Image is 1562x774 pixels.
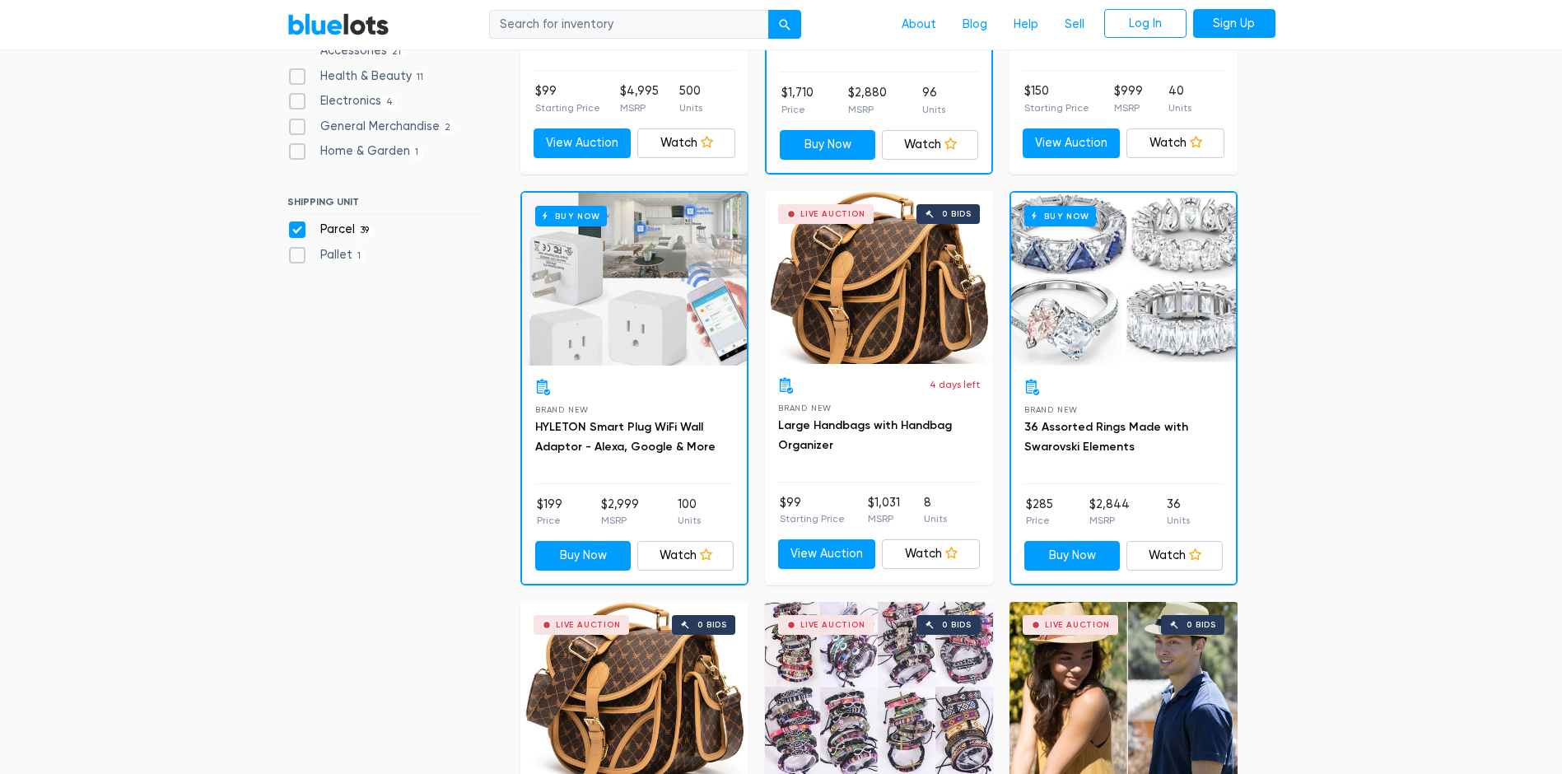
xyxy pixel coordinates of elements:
a: Sign Up [1193,9,1275,39]
p: MSRP [868,511,900,526]
a: Buy Now [780,130,876,160]
a: Buy Now [522,193,747,366]
a: Sell [1051,9,1098,40]
li: 36 [1167,496,1190,529]
a: Help [1000,9,1051,40]
a: Watch [882,130,978,160]
a: BlueLots [287,12,389,36]
a: Large Handbags with Handbag Organizer [778,418,952,452]
div: 0 bids [697,621,727,629]
label: Parcel [287,221,375,239]
a: Watch [882,539,980,569]
a: HYLETON Smart Plug WiFi Wall Adaptor - Alexa, Google & More [535,420,716,454]
span: Brand New [535,405,589,414]
div: Live Auction [556,621,621,629]
span: 11 [412,71,429,84]
input: Search for inventory [489,10,769,40]
div: 0 bids [1187,621,1216,629]
div: Live Auction [800,621,865,629]
li: $1,031 [868,494,900,527]
p: MSRP [848,102,887,117]
li: $2,999 [601,496,639,529]
li: $2,880 [848,84,887,117]
a: Watch [637,128,735,158]
li: 96 [922,84,945,117]
span: 1 [352,249,366,263]
label: Electronics [287,92,399,110]
a: Buy Now [1024,541,1121,571]
h6: SHIPPING UNIT [287,196,484,214]
p: Price [537,513,562,528]
p: Units [922,102,945,117]
p: Units [1168,100,1191,115]
label: Home & Garden [287,142,424,161]
li: $99 [780,494,845,527]
span: Brand New [1024,405,1078,414]
a: Watch [637,541,734,571]
li: $1,710 [781,84,814,117]
a: View Auction [778,539,876,569]
span: 1 [410,147,424,160]
label: Pallet [287,246,366,264]
li: 100 [678,496,701,529]
p: Units [678,513,701,528]
span: 4 [381,96,399,109]
a: Live Auction 0 bids [765,191,993,364]
li: 500 [679,82,702,115]
li: 40 [1168,82,1191,115]
li: $99 [535,82,600,115]
p: Units [679,100,702,115]
p: MSRP [1089,513,1130,528]
a: 36 Assorted Rings Made with Swarovski Elements [1024,420,1188,454]
label: Health & Beauty [287,68,429,86]
li: $4,995 [620,82,659,115]
li: 8 [924,494,947,527]
a: Blog [949,9,1000,40]
div: 0 bids [942,621,972,629]
p: MSRP [1114,100,1143,115]
li: $285 [1026,496,1053,529]
span: 21 [387,45,407,58]
h6: Buy Now [535,206,607,226]
li: $150 [1024,82,1089,115]
div: 0 bids [942,210,972,218]
a: View Auction [1023,128,1121,158]
p: Price [1026,513,1053,528]
p: Starting Price [535,100,600,115]
a: Watch [1126,541,1223,571]
a: Log In [1104,9,1187,39]
a: Buy Now [535,541,632,571]
div: Live Auction [1045,621,1110,629]
a: View Auction [534,128,632,158]
p: Starting Price [780,511,845,526]
p: 4 days left [930,377,980,392]
span: Brand New [778,403,832,413]
a: Watch [1126,128,1224,158]
p: Units [924,511,947,526]
li: $999 [1114,82,1143,115]
a: Buy Now [1011,193,1236,366]
li: $199 [537,496,562,529]
label: General Merchandise [287,118,456,136]
p: MSRP [620,100,659,115]
p: MSRP [601,513,639,528]
div: Live Auction [800,210,865,218]
span: 2 [440,121,456,134]
h6: Buy Now [1024,206,1096,226]
p: Starting Price [1024,100,1089,115]
a: About [888,9,949,40]
span: 39 [355,225,375,238]
p: Units [1167,513,1190,528]
p: Price [781,102,814,117]
li: $2,844 [1089,496,1130,529]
